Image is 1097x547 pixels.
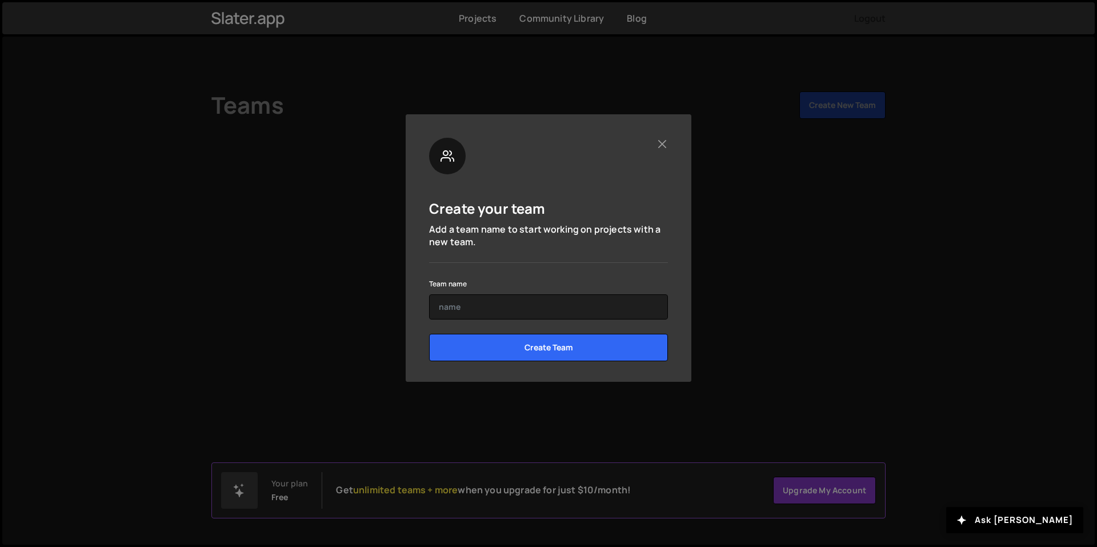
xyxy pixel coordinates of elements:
[429,294,668,320] input: name
[429,223,668,249] p: Add a team name to start working on projects with a new team.
[656,138,668,150] button: Close
[429,199,546,217] h5: Create your team
[429,278,467,290] label: Team name
[429,334,668,361] input: Create Team
[946,507,1083,533] button: Ask [PERSON_NAME]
